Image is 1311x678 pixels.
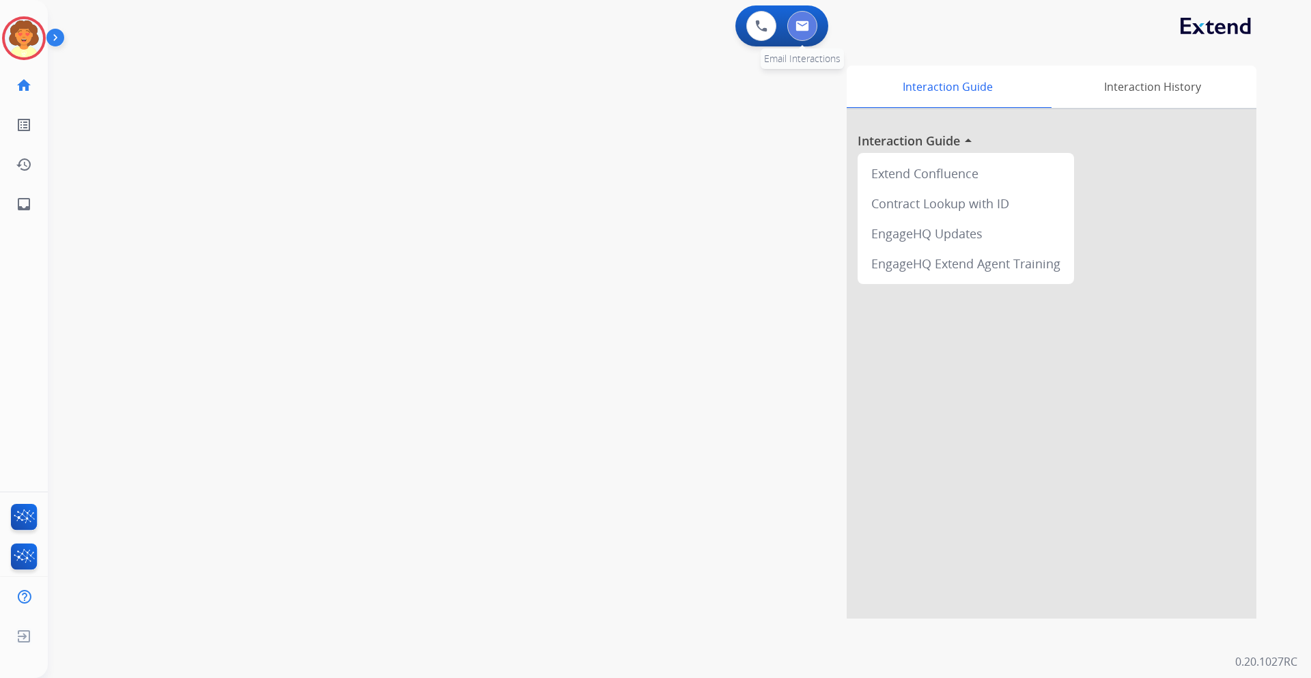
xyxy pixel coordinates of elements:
[1048,66,1256,108] div: Interaction History
[863,158,1069,188] div: Extend Confluence
[847,66,1048,108] div: Interaction Guide
[16,196,32,212] mat-icon: inbox
[764,52,841,65] span: Email Interactions
[863,218,1069,249] div: EngageHQ Updates
[5,19,43,57] img: avatar
[16,117,32,133] mat-icon: list_alt
[863,249,1069,279] div: EngageHQ Extend Agent Training
[1235,653,1297,670] p: 0.20.1027RC
[16,156,32,173] mat-icon: history
[863,188,1069,218] div: Contract Lookup with ID
[16,77,32,94] mat-icon: home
